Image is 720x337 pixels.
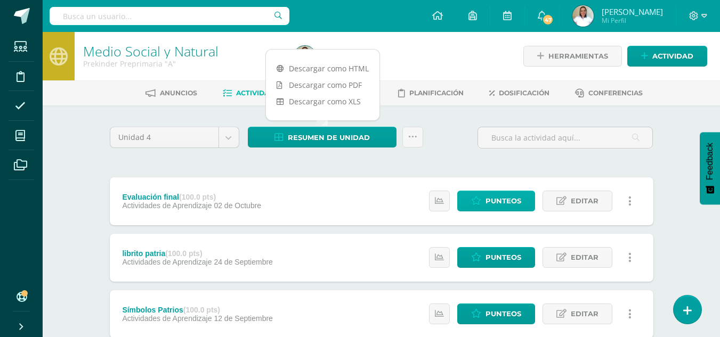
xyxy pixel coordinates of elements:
[602,16,663,25] span: Mi Perfil
[266,93,379,110] a: Descargar como XLS
[478,127,652,148] input: Busca la actividad aquí...
[457,191,535,211] a: Punteos
[571,304,598,324] span: Editar
[83,59,281,69] div: Prekinder Preprimaria 'A'
[83,44,281,59] h1: Medio Social y Natural
[457,247,535,268] a: Punteos
[266,77,379,93] a: Descargar como PDF
[236,89,283,97] span: Actividades
[110,127,239,147] a: Unidad 4
[214,314,273,323] span: 12 de Septiembre
[523,46,622,67] a: Herramientas
[572,5,594,27] img: 11f4b403a4754f688bbc50e0246a7e26.png
[214,201,261,210] span: 02 de Octubre
[652,46,693,66] span: Actividad
[700,132,720,204] button: Feedback - Mostrar encuesta
[122,249,273,258] div: librito patria
[705,143,715,180] span: Feedback
[575,85,643,102] a: Conferencias
[486,191,521,211] span: Punteos
[486,248,521,267] span: Punteos
[548,46,608,66] span: Herramientas
[118,127,211,147] span: Unidad 4
[160,89,197,97] span: Anuncios
[50,7,289,25] input: Busca un usuario...
[179,193,216,201] strong: (100.0 pts)
[499,89,549,97] span: Dosificación
[83,42,219,60] a: Medio Social y Natural
[542,14,554,26] span: 47
[398,85,464,102] a: Planificación
[489,85,549,102] a: Dosificación
[248,127,397,147] a: Resumen de unidad
[627,46,707,67] a: Actividad
[409,89,464,97] span: Planificación
[486,304,521,324] span: Punteos
[122,201,212,210] span: Actividades de Aprendizaje
[122,193,261,201] div: Evaluación final
[571,248,598,267] span: Editar
[288,128,370,147] span: Resumen de unidad
[602,6,663,17] span: [PERSON_NAME]
[571,191,598,211] span: Editar
[294,46,315,67] img: 11f4b403a4754f688bbc50e0246a7e26.png
[588,89,643,97] span: Conferencias
[183,306,220,314] strong: (100.0 pts)
[122,306,273,314] div: Símbolos Patrios
[145,85,197,102] a: Anuncios
[223,85,283,102] a: Actividades
[214,258,273,266] span: 24 de Septiembre
[457,303,535,324] a: Punteos
[122,258,212,266] span: Actividades de Aprendizaje
[165,249,202,258] strong: (100.0 pts)
[122,314,212,323] span: Actividades de Aprendizaje
[266,60,379,77] a: Descargar como HTML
